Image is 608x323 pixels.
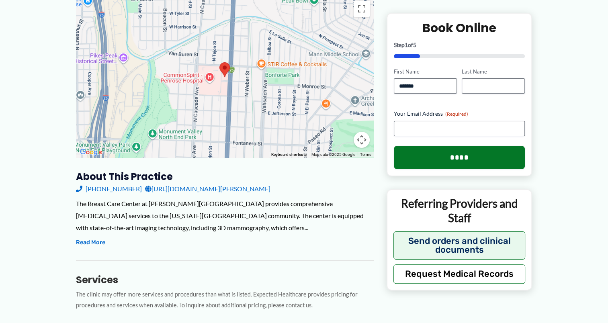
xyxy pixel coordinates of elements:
button: Map camera controls [354,132,370,148]
span: (Required) [445,111,468,117]
p: The clinic may offer more services and procedures than what is listed. Expected Healthcare provid... [76,289,374,311]
label: Last Name [462,68,525,76]
button: Request Medical Records [393,264,526,284]
img: Google [78,147,104,157]
span: 5 [413,41,416,48]
p: Step of [394,42,525,48]
button: Keyboard shortcuts [271,152,307,157]
a: Open this area in Google Maps (opens a new window) [78,147,104,157]
p: Referring Providers and Staff [393,196,526,226]
span: 1 [405,41,408,48]
a: [URL][DOMAIN_NAME][PERSON_NAME] [145,183,270,195]
h3: Services [76,274,374,286]
div: The Breast Care Center at [PERSON_NAME][GEOGRAPHIC_DATA] provides comprehensive [MEDICAL_DATA] se... [76,198,374,233]
label: First Name [394,68,457,76]
span: Map data ©2025 Google [311,152,355,157]
h3: About this practice [76,170,374,183]
a: [PHONE_NUMBER] [76,183,142,195]
label: Your Email Address [394,110,525,118]
a: Terms (opens in new tab) [360,152,371,157]
h2: Book Online [394,20,525,36]
button: Send orders and clinical documents [393,231,526,260]
button: Read More [76,238,105,247]
button: Toggle fullscreen view [354,1,370,17]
